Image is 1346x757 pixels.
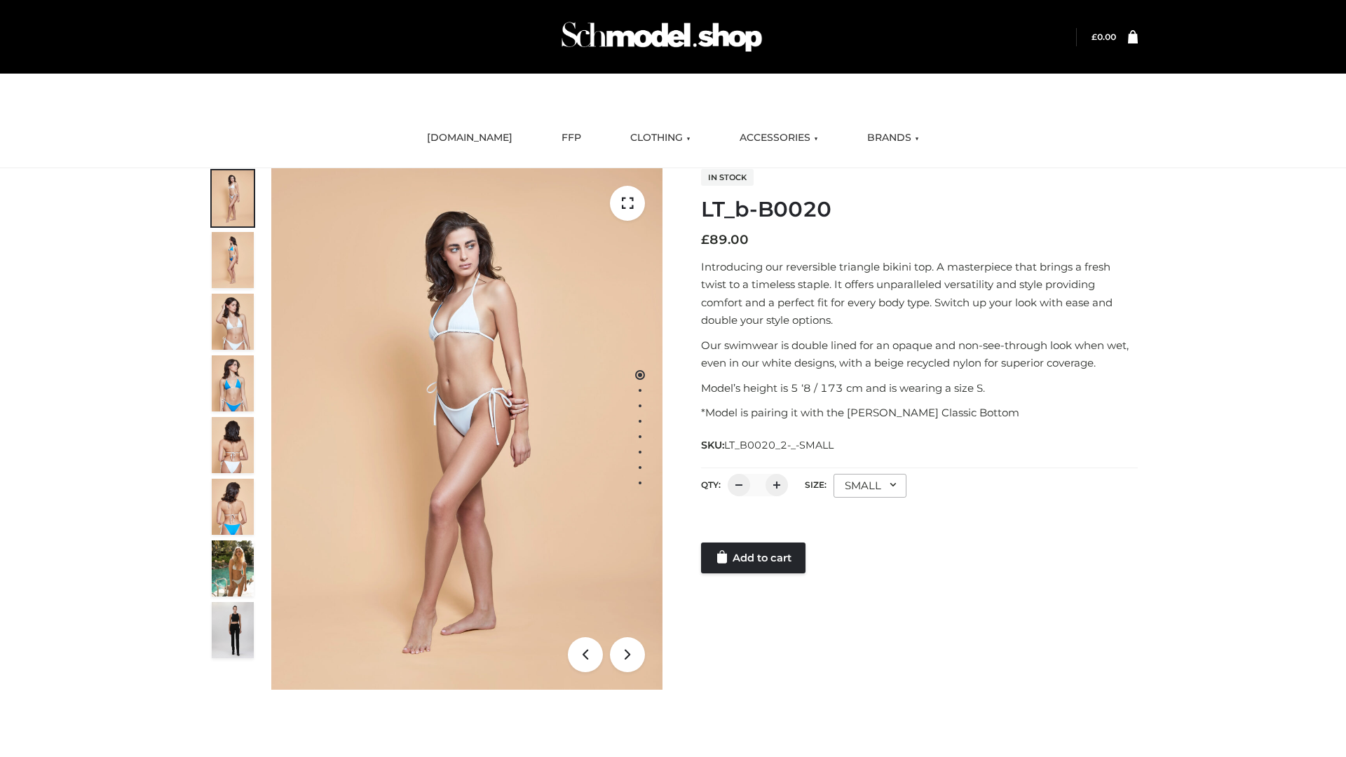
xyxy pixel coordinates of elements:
p: Our swimwear is double lined for an opaque and non-see-through look when wet, even in our white d... [701,336,1138,372]
img: Arieltop_CloudNine_AzureSky2.jpg [212,540,254,596]
h1: LT_b-B0020 [701,197,1138,222]
img: ArielClassicBikiniTop_CloudNine_AzureSky_OW114ECO_3-scaled.jpg [212,294,254,350]
p: Model’s height is 5 ‘8 / 173 cm and is wearing a size S. [701,379,1138,397]
span: £ [701,232,709,247]
img: Schmodel Admin 964 [557,9,767,64]
a: £0.00 [1092,32,1116,42]
span: SKU: [701,437,835,453]
img: 49df5f96394c49d8b5cbdcda3511328a.HD-1080p-2.5Mbps-49301101_thumbnail.jpg [212,602,254,658]
img: ArielClassicBikiniTop_CloudNine_AzureSky_OW114ECO_8-scaled.jpg [212,479,254,535]
span: £ [1092,32,1097,42]
a: Add to cart [701,543,805,573]
img: ArielClassicBikiniTop_CloudNine_AzureSky_OW114ECO_1-scaled.jpg [212,170,254,226]
bdi: 89.00 [701,232,749,247]
p: Introducing our reversible triangle bikini top. A masterpiece that brings a fresh twist to a time... [701,258,1138,329]
span: LT_B0020_2-_-SMALL [724,439,834,451]
span: In stock [701,169,754,186]
a: ACCESSORIES [729,123,829,154]
a: FFP [551,123,592,154]
bdi: 0.00 [1092,32,1116,42]
a: BRANDS [857,123,930,154]
div: SMALL [834,474,906,498]
img: ArielClassicBikiniTop_CloudNine_AzureSky_OW114ECO_7-scaled.jpg [212,417,254,473]
img: ArielClassicBikiniTop_CloudNine_AzureSky_OW114ECO_4-scaled.jpg [212,355,254,411]
img: ArielClassicBikiniTop_CloudNine_AzureSky_OW114ECO_2-scaled.jpg [212,232,254,288]
img: ArielClassicBikiniTop_CloudNine_AzureSky_OW114ECO_1 [271,168,662,690]
a: [DOMAIN_NAME] [416,123,523,154]
a: CLOTHING [620,123,701,154]
label: QTY: [701,479,721,490]
label: Size: [805,479,827,490]
p: *Model is pairing it with the [PERSON_NAME] Classic Bottom [701,404,1138,422]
